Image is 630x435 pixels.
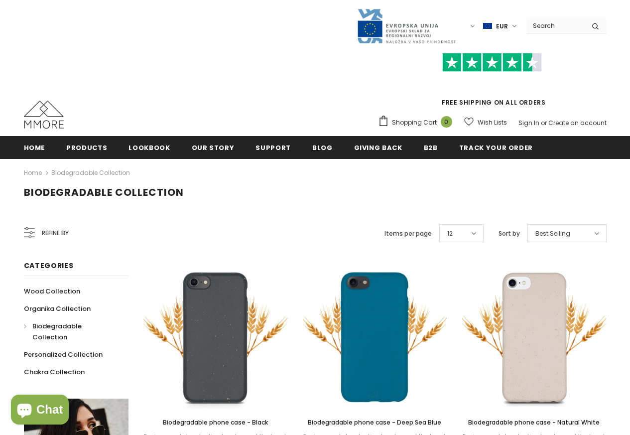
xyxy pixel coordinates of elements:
span: Best Selling [535,229,570,239]
span: Refine by [42,228,69,239]
a: Our Story [192,136,235,158]
a: Biodegradable phone case - Deep Sea Blue [303,417,447,428]
span: Giving back [354,143,402,152]
span: B2B [424,143,438,152]
a: Track your order [459,136,533,158]
a: Blog [312,136,333,158]
a: Javni Razpis [357,21,456,30]
a: Wish Lists [464,114,507,131]
span: Wish Lists [478,118,507,128]
a: Biodegradable Collection [24,317,118,346]
a: Shopping Cart 0 [378,115,457,130]
span: Biodegradable Collection [32,321,82,342]
img: Trust Pilot Stars [442,53,542,72]
span: Personalized Collection [24,350,103,359]
a: Biodegradable phone case - Natural White [462,417,607,428]
span: Home [24,143,45,152]
a: Biodegradable phone case - Black [143,417,288,428]
span: Categories [24,261,74,271]
span: Organika Collection [24,304,91,313]
a: Giving back [354,136,402,158]
span: Products [66,143,107,152]
span: Lookbook [128,143,170,152]
span: FREE SHIPPING ON ALL ORDERS [378,57,607,107]
a: Sign In [518,119,539,127]
a: Home [24,136,45,158]
img: MMORE Cases [24,101,64,129]
span: Biodegradable phone case - Deep Sea Blue [308,418,441,427]
a: Personalized Collection [24,346,103,363]
label: Items per page [384,229,432,239]
inbox-online-store-chat: Shopify online store chat [8,395,72,427]
span: Chakra Collection [24,367,85,377]
span: 0 [441,116,452,128]
span: Wood Collection [24,287,80,296]
span: or [541,119,547,127]
span: Shopping Cart [392,118,437,128]
iframe: Customer reviews powered by Trustpilot [378,72,607,98]
span: EUR [496,21,508,31]
label: Sort by [499,229,520,239]
a: Chakra Collection [24,363,85,381]
span: Biodegradable Collection [24,185,184,199]
span: Track your order [459,143,533,152]
a: Create an account [548,119,607,127]
input: Search Site [527,18,584,33]
a: Lookbook [128,136,170,158]
a: support [255,136,291,158]
a: B2B [424,136,438,158]
span: Our Story [192,143,235,152]
a: Products [66,136,107,158]
span: Biodegradable phone case - Natural White [468,418,600,427]
a: Biodegradable Collection [51,168,130,177]
a: Organika Collection [24,300,91,317]
span: Biodegradable phone case - Black [163,418,268,427]
a: Home [24,167,42,179]
img: Javni Razpis [357,8,456,44]
span: Blog [312,143,333,152]
span: support [255,143,291,152]
span: 12 [447,229,453,239]
a: Wood Collection [24,283,80,300]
